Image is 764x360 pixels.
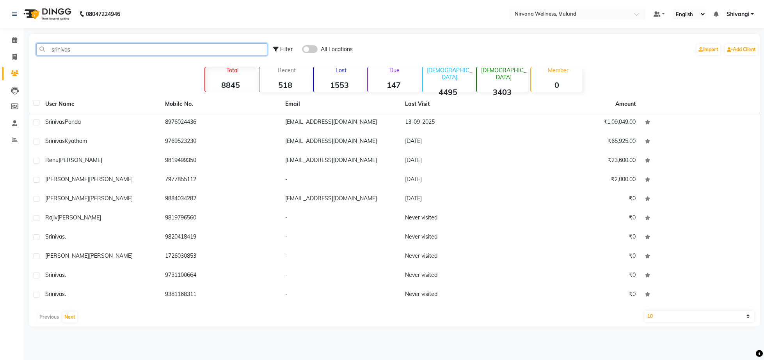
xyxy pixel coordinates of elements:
td: 9731100664 [160,266,280,285]
span: Srinivas [45,290,65,298]
span: [PERSON_NAME] [89,252,133,259]
td: [EMAIL_ADDRESS][DOMAIN_NAME] [281,190,400,209]
a: Import [696,44,720,55]
td: 7977855112 [160,171,280,190]
p: [DEMOGRAPHIC_DATA] [426,67,474,81]
td: ₹0 [520,209,640,228]
span: [PERSON_NAME] [89,176,133,183]
p: Lost [317,67,365,74]
p: Total [208,67,256,74]
td: 1726030853 [160,247,280,266]
span: Srinivas [45,118,65,125]
td: 9819796560 [160,209,280,228]
span: . [65,290,66,298]
td: [DATE] [400,190,520,209]
span: [PERSON_NAME] [57,214,101,221]
td: Never visited [400,285,520,305]
strong: 4495 [423,87,474,97]
th: Mobile No. [160,95,280,113]
span: [PERSON_NAME] [59,157,102,164]
td: ₹65,925.00 [520,132,640,151]
span: All Locations [321,45,353,53]
p: Recent [263,67,311,74]
td: 9769523230 [160,132,280,151]
td: Never visited [400,228,520,247]
th: Amount [611,95,640,113]
td: ₹1,09,049.00 [520,113,640,132]
strong: 147 [368,80,419,90]
span: Kyatham [65,137,87,144]
a: Add Client [725,44,758,55]
td: 8976024436 [160,113,280,132]
td: Never visited [400,209,520,228]
p: Member [534,67,582,74]
span: Filter [280,46,293,53]
td: - [281,209,400,228]
td: [EMAIL_ADDRESS][DOMAIN_NAME] [281,132,400,151]
span: [PERSON_NAME] [89,195,133,202]
td: - [281,171,400,190]
td: ₹0 [520,190,640,209]
strong: 3403 [477,87,528,97]
td: ₹2,000.00 [520,171,640,190]
td: [DATE] [400,171,520,190]
td: Never visited [400,266,520,285]
span: Srinivas [45,233,65,240]
span: . [65,233,66,240]
td: [EMAIL_ADDRESS][DOMAIN_NAME] [281,151,400,171]
span: . [65,271,66,278]
td: ₹23,600.00 [520,151,640,171]
p: [DEMOGRAPHIC_DATA] [480,67,528,81]
td: - [281,228,400,247]
td: ₹0 [520,285,640,305]
strong: 1553 [314,80,365,90]
b: 08047224946 [86,3,120,25]
td: 9819499350 [160,151,280,171]
td: 9381168311 [160,285,280,305]
td: Never visited [400,247,520,266]
span: Rajiv [45,214,57,221]
td: ₹0 [520,228,640,247]
td: [DATE] [400,151,520,171]
th: Email [281,95,400,113]
th: User Name [41,95,160,113]
span: Panda [65,118,81,125]
span: Shivangi [726,10,749,18]
strong: 518 [259,80,311,90]
span: Srinivas [45,271,65,278]
p: Due [370,67,419,74]
span: Renu [45,157,59,164]
input: Search by Name/Mobile/Email/Code [36,43,267,55]
span: [PERSON_NAME] [45,176,89,183]
td: - [281,266,400,285]
img: logo [20,3,73,25]
button: Next [62,312,77,323]
td: - [281,247,400,266]
span: [PERSON_NAME] [45,252,89,259]
strong: 0 [531,80,582,90]
span: [PERSON_NAME] [45,195,89,202]
strong: 8845 [205,80,256,90]
td: 9820418419 [160,228,280,247]
td: [DATE] [400,132,520,151]
td: [EMAIL_ADDRESS][DOMAIN_NAME] [281,113,400,132]
td: ₹0 [520,247,640,266]
td: ₹0 [520,266,640,285]
span: Srinivas [45,137,65,144]
th: Last Visit [400,95,520,113]
td: 9884034282 [160,190,280,209]
td: 13-09-2025 [400,113,520,132]
td: - [281,285,400,305]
